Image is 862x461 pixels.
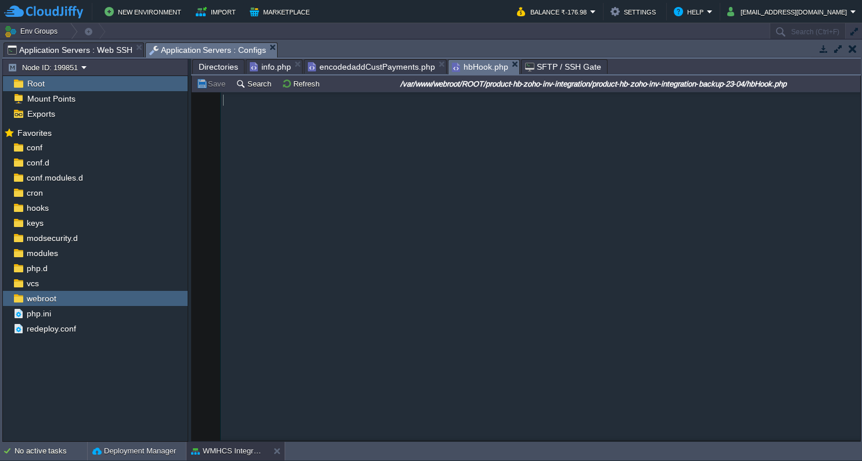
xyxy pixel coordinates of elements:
button: Search [236,78,275,89]
a: modsecurity.d [24,233,80,243]
a: cron [24,188,45,198]
a: keys [24,218,45,228]
span: info.php [250,60,291,74]
span: Directories [199,60,238,74]
button: Refresh [282,78,323,89]
a: php.ini [24,308,53,319]
a: conf.modules.d [24,172,85,183]
span: hbHook.php [452,60,508,74]
span: SFTP / SSH Gate [525,60,601,74]
button: New Environment [105,5,185,19]
img: CloudJiffy [4,5,83,19]
button: [EMAIL_ADDRESS][DOMAIN_NAME] [727,5,850,19]
div: No active tasks [15,442,87,460]
button: Save [196,78,229,89]
a: Favorites [15,128,53,138]
li: /var/www/webroot/ROOT/product-hb-zoho-inv-integration/product-hb-zoho-inv-integration-backup-23-0... [448,59,520,74]
a: redeploy.conf [24,323,78,334]
a: hooks [24,203,51,213]
iframe: chat widget [813,415,850,449]
button: Import [196,5,239,19]
a: Exports [25,109,57,119]
button: Help [674,5,707,19]
span: encodedaddCustPayments.php [308,60,435,74]
button: Node ID: 199851 [8,62,81,73]
a: Mount Points [25,93,77,104]
a: vcs [24,278,41,289]
a: conf.d [24,157,51,168]
button: Settings [610,5,659,19]
li: /var/www/webroot/ROOT/encodedaddCustPayments.php [304,59,447,74]
span: Application Servers : Web SSH [8,43,132,57]
button: Deployment Manager [92,445,176,457]
a: webroot [24,293,58,304]
button: WMHCS Integration [191,445,264,457]
button: Marketplace [250,5,313,19]
a: modules [24,248,60,258]
button: Balance ₹-176.98 [517,5,590,19]
span: Application Servers : Configs [149,43,267,57]
button: Env Groups [4,23,62,39]
li: /var/www/webroot/ROOT/info.php [246,59,303,74]
a: conf [24,142,44,153]
a: Root [25,78,46,89]
a: php.d [24,263,49,273]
